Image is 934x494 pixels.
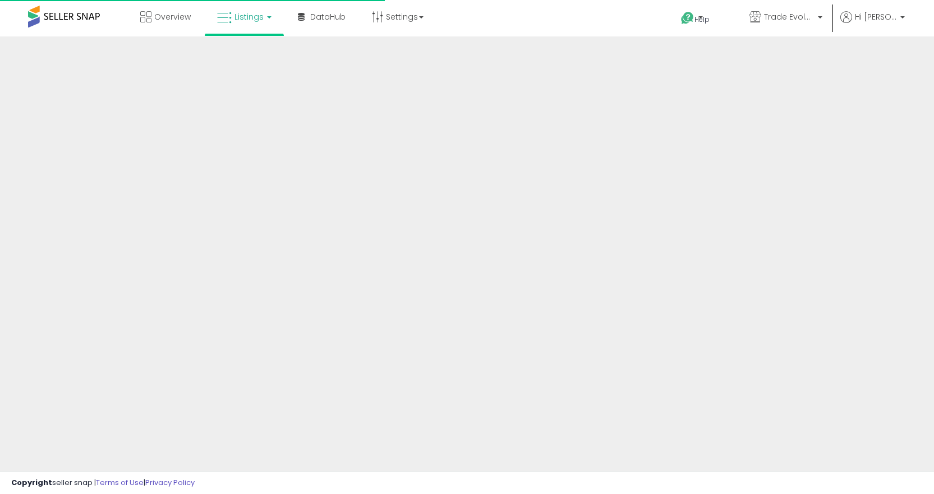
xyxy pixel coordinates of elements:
span: Hi [PERSON_NAME] [855,11,897,22]
span: Listings [234,11,264,22]
span: DataHub [310,11,346,22]
div: seller snap | | [11,478,195,488]
a: Hi [PERSON_NAME] [840,11,905,36]
span: Trade Evolution US [764,11,815,22]
span: Help [694,15,710,24]
a: Help [672,3,731,36]
span: Overview [154,11,191,22]
a: Privacy Policy [145,477,195,488]
strong: Copyright [11,477,52,488]
a: Terms of Use [96,477,144,488]
i: Get Help [680,11,694,25]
